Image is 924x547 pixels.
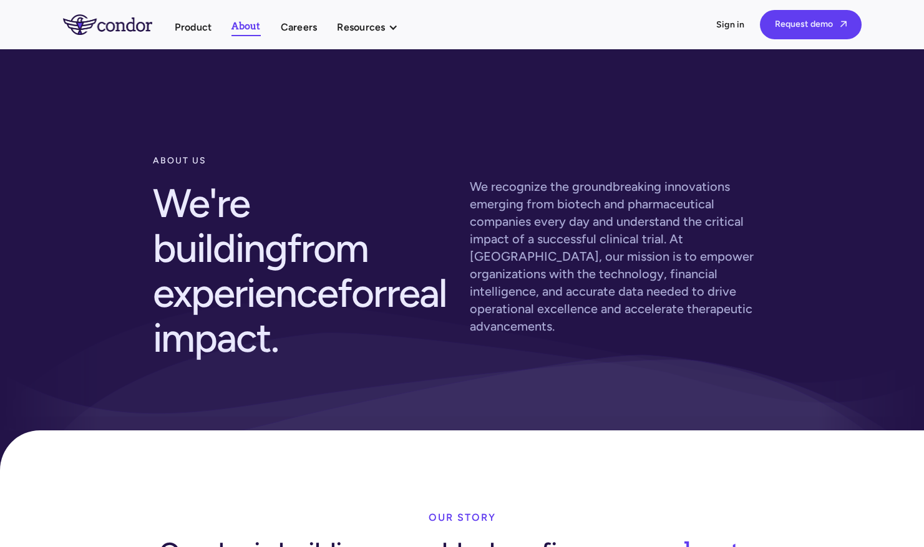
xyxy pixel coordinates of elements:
div: Resources [337,19,410,36]
a: Request demo [760,10,862,39]
a: Sign in [716,19,745,31]
a: Product [175,19,212,36]
span: from experience [153,224,369,317]
div: about us [153,148,455,173]
span: real impact. [153,269,447,362]
span:  [840,20,847,28]
div: our story [429,505,496,530]
a: home [63,14,175,34]
a: About [231,18,260,36]
h2: We're building for [153,173,455,368]
p: We recognize the groundbreaking innovations emerging from biotech and pharmaceutical companies ev... [470,178,772,335]
div: Resources [337,19,385,36]
a: Careers [281,19,318,36]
